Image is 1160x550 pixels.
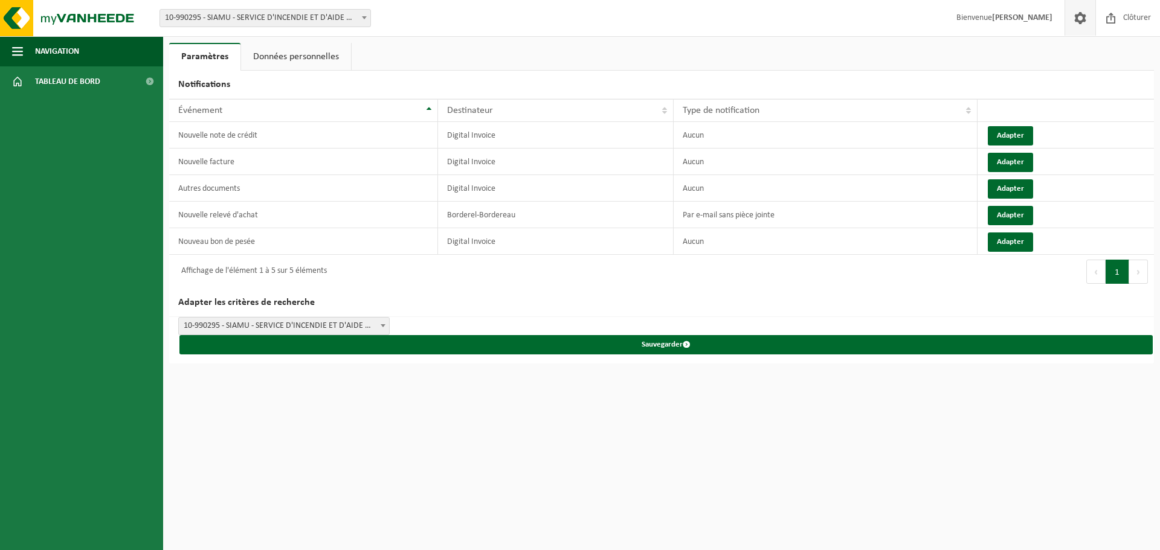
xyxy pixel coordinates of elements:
td: Nouvelle facture [169,149,438,175]
td: Digital Invoice [438,149,674,175]
td: Aucun [674,149,978,175]
button: Next [1129,260,1148,284]
span: Type de notification [683,106,759,115]
td: Autres documents [169,175,438,202]
td: Aucun [674,175,978,202]
button: 1 [1106,260,1129,284]
button: Adapter [988,153,1033,172]
a: Données personnelles [241,43,351,71]
button: Sauvegarder [179,335,1153,354]
td: Digital Invoice [438,228,674,255]
button: Adapter [988,206,1033,225]
td: Par e-mail sans pièce jointe [674,202,978,228]
span: 10-990295 - SIAMU - SERVICE D'INCENDIE ET D'AIDE MÉDICALE URGENTE DE LA RÉGION DE BRUXELLES- - BR... [160,10,370,27]
td: Digital Invoice [438,175,674,202]
td: Aucun [674,122,978,149]
strong: [PERSON_NAME] [992,13,1052,22]
span: 10-990295 - SIAMU - SERVICE D'INCENDIE ET D'AIDE MÉDICALE URGENTE DE LA RÉGION DE BRUXELLES- - BR... [179,318,389,334]
h2: Notifications [169,71,1154,99]
td: Borderel-Bordereau [438,202,674,228]
span: Événement [178,106,222,115]
span: 10-990295 - SIAMU - SERVICE D'INCENDIE ET D'AIDE MÉDICALE URGENTE DE LA RÉGION DE BRUXELLES- - BR... [159,9,371,27]
button: Previous [1086,260,1106,284]
button: Adapter [988,126,1033,145]
span: Destinateur [447,106,493,115]
button: Adapter [988,179,1033,199]
span: 10-990295 - SIAMU - SERVICE D'INCENDIE ET D'AIDE MÉDICALE URGENTE DE LA RÉGION DE BRUXELLES- - BR... [178,317,390,335]
span: Navigation [35,36,79,66]
td: Nouveau bon de pesée [169,228,438,255]
td: Aucun [674,228,978,255]
span: Tableau de bord [35,66,100,97]
td: Digital Invoice [438,122,674,149]
h2: Adapter les critères de recherche [169,289,1154,317]
button: Adapter [988,232,1033,252]
div: Affichage de l'élément 1 à 5 sur 5 éléments [175,261,327,283]
td: Nouvelle relevé d'achat [169,202,438,228]
a: Paramètres [169,43,240,71]
td: Nouvelle note de crédit [169,122,438,149]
